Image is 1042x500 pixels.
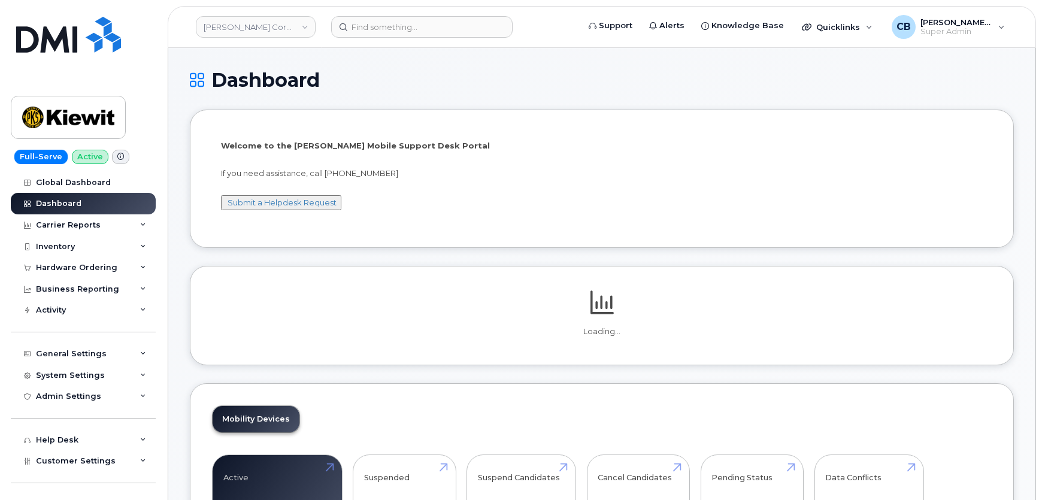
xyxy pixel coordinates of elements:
a: Submit a Helpdesk Request [228,198,337,207]
a: Mobility Devices [213,406,299,432]
button: Submit a Helpdesk Request [221,195,341,210]
p: Welcome to the [PERSON_NAME] Mobile Support Desk Portal [221,140,983,151]
p: Loading... [212,326,992,337]
h1: Dashboard [190,69,1014,90]
p: If you need assistance, call [PHONE_NUMBER] [221,168,983,179]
